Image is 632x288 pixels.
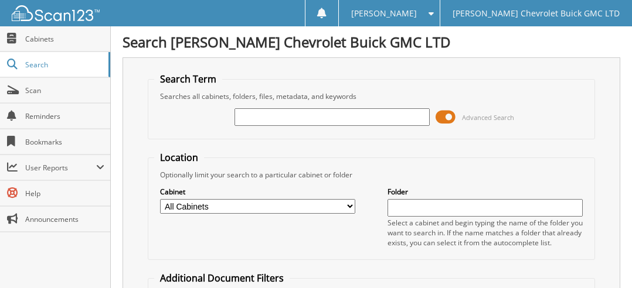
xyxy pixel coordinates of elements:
label: Folder [388,187,583,197]
div: Select a cabinet and begin typing the name of the folder you want to search in. If the name match... [388,218,583,248]
span: Bookmarks [25,137,104,147]
img: scan123-logo-white.svg [12,5,100,21]
span: [PERSON_NAME] Chevrolet Buick GMC LTD [453,10,620,17]
span: Scan [25,85,104,95]
div: Optionally limit your search to a particular cabinet or folder [154,170,588,180]
span: User Reports [25,163,96,173]
span: Reminders [25,111,104,121]
legend: Location [154,151,204,164]
span: Advanced Search [462,113,514,122]
span: Cabinets [25,34,104,44]
span: Announcements [25,214,104,224]
legend: Additional Document Filters [154,272,290,284]
label: Cabinet [160,187,355,197]
span: [PERSON_NAME] [351,10,417,17]
h1: Search [PERSON_NAME] Chevrolet Buick GMC LTD [123,32,620,52]
span: Search [25,60,103,70]
span: Help [25,188,104,198]
legend: Search Term [154,73,222,85]
div: Searches all cabinets, folders, files, metadata, and keywords [154,91,588,101]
